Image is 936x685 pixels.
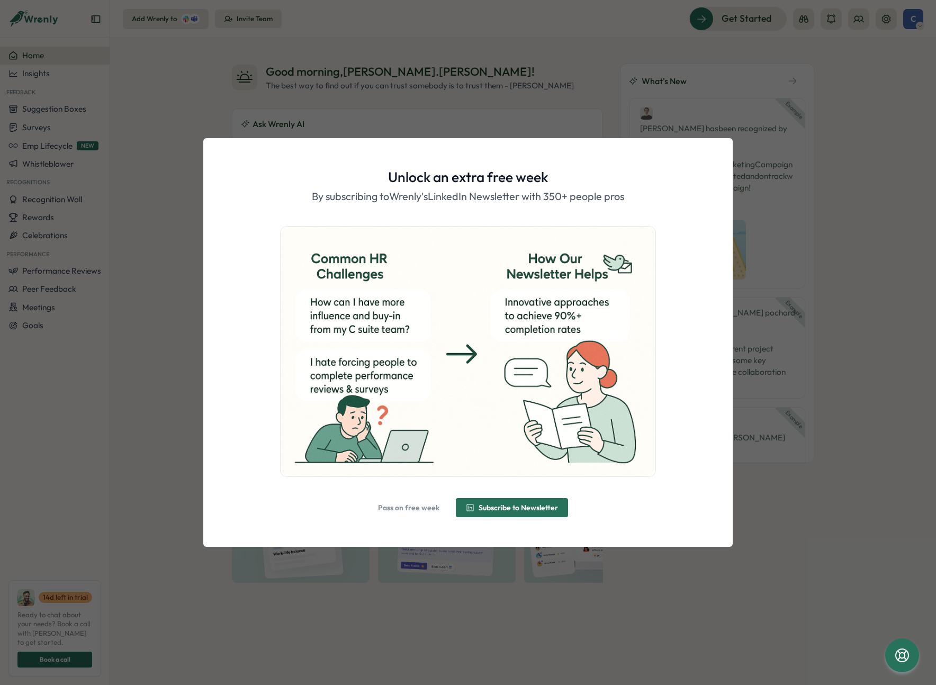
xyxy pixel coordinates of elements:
button: Subscribe to Newsletter [456,498,568,517]
p: By subscribing to Wrenly's LinkedIn Newsletter with 350+ people pros [312,188,624,205]
img: ChatGPT Image [281,227,655,476]
button: Pass on free week [368,498,449,517]
span: Subscribe to Newsletter [479,504,558,511]
span: Pass on free week [378,504,439,511]
h1: Unlock an extra free week [388,168,548,186]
